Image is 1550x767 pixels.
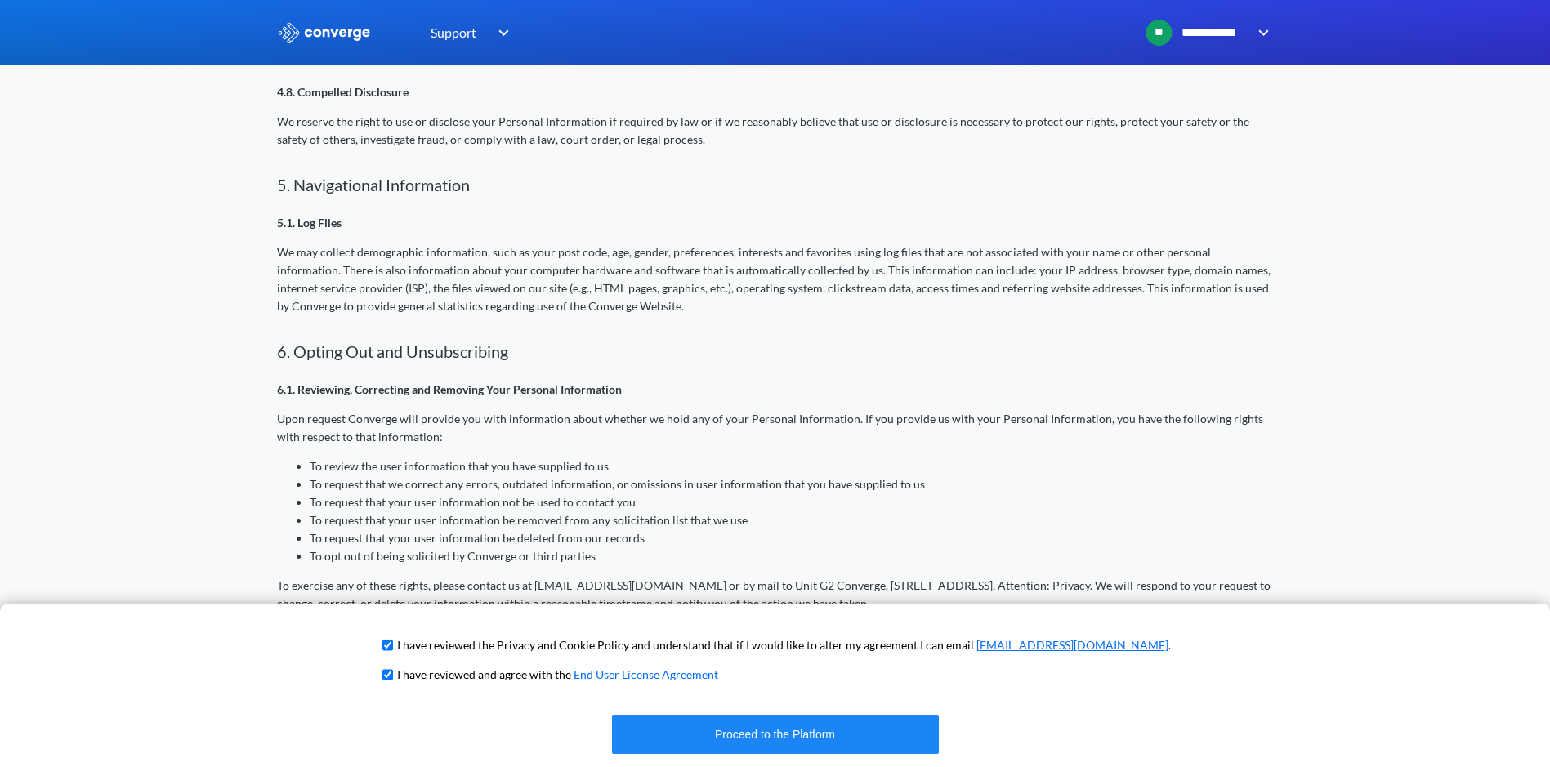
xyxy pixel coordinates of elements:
a: [EMAIL_ADDRESS][DOMAIN_NAME] [976,638,1168,652]
h2: 5. Navigational Information [277,175,1274,194]
h2: 6. Opting Out and Unsubscribing [277,341,1274,361]
p: 6.1. Reviewing, Correcting and Removing Your Personal Information [277,381,1274,399]
img: logo_ewhite.svg [277,22,372,43]
img: downArrow.svg [1248,23,1274,42]
span: Support [431,22,476,42]
a: End User License Agreement [574,667,718,681]
li: To review the user information that you have supplied to us [310,457,1274,475]
li: To request that we correct any errors, outdated information, or omissions in user information tha... [310,475,1274,493]
button: Proceed to the Platform [612,715,939,754]
li: To request that your user information not be used to contact you [310,493,1274,511]
p: 4.8. Compelled Disclosure [277,83,1274,101]
p: 5.1. Log Files [277,214,1274,232]
li: To request that your user information be removed from any solicitation list that we use [310,511,1274,529]
li: To request that your user information be deleted from our records [310,529,1274,547]
p: We reserve the right to use or disclose your Personal Information if required by law or if we rea... [277,113,1274,149]
p: Upon request Converge will provide you with information about whether we hold any of your Persona... [277,410,1274,446]
p: We may collect demographic information, such as your post code, age, gender, preferences, interes... [277,243,1274,315]
p: To exercise any of these rights, please contact us at [EMAIL_ADDRESS][DOMAIN_NAME] or by mail to ... [277,577,1274,613]
p: I have reviewed the Privacy and Cookie Policy and understand that if I would like to alter my agr... [397,636,1171,654]
img: downArrow.svg [488,23,514,42]
p: I have reviewed and agree with the [397,666,718,684]
li: To opt out of being solicited by Converge or third parties [310,547,1274,565]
